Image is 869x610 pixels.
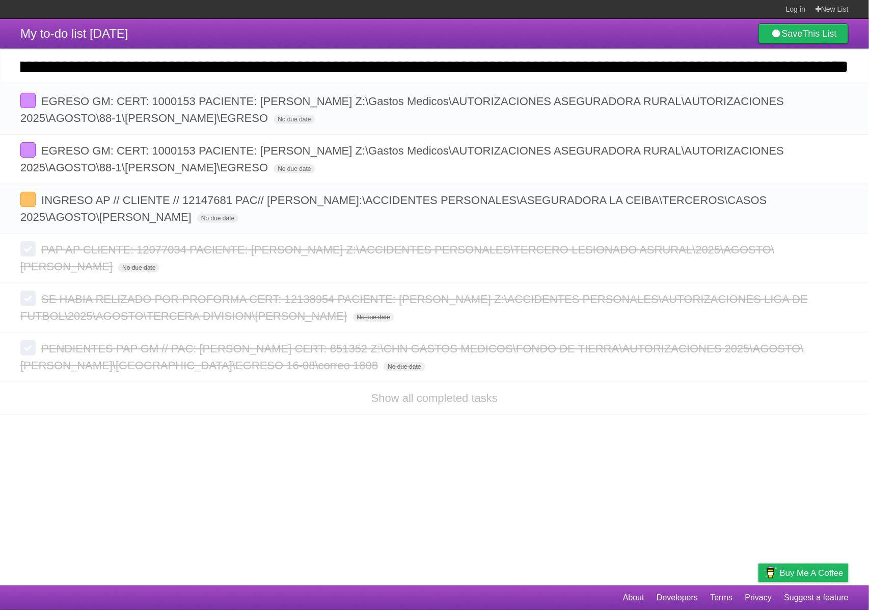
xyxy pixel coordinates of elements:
[803,29,837,39] b: This List
[20,194,767,223] span: INGRESO AP // CLIENTE // 12147681 PAC// [PERSON_NAME]:\ACCIDENTES PERSONALES\ASEGURADORA LA CEIBA...
[197,214,238,223] span: No due date
[657,588,698,607] a: Developers
[20,293,808,322] span: SE HABIA RELIZADO POR PROFORMA CERT: 12138954 PACIENTE: [PERSON_NAME] Z:\ACCIDENTES PERSONALES\AU...
[20,144,784,174] span: EGRESO GM: CERT: 1000153 PACIENTE: [PERSON_NAME] Z:\Gastos Medicos\AUTORIZACIONES ASEGURADORA RUR...
[20,93,36,108] label: Done
[118,263,159,272] span: No due date
[384,362,425,371] span: No due date
[745,588,772,607] a: Privacy
[274,164,315,173] span: No due date
[623,588,644,607] a: About
[274,115,315,124] span: No due date
[20,291,36,306] label: Done
[780,564,844,582] span: Buy me a coffee
[20,340,36,355] label: Done
[353,313,394,322] span: No due date
[20,243,775,273] span: PAP AP CLIENTE: 12077034 PACIENTE: [PERSON_NAME] Z:\ACCIDENTES PERSONALES\TERCERO LESIONADO ASRUR...
[20,342,804,372] span: PENDIENTES PAP GM // PAC: [PERSON_NAME] CERT: 851352 Z:\CHN GASTOS MEDICOS\FONDO DE TIERRA\AUTORI...
[20,192,36,207] label: Done
[20,95,784,124] span: EGRESO GM: CERT: 1000153 PACIENTE: [PERSON_NAME] Z:\Gastos Medicos\AUTORIZACIONES ASEGURADORA RUR...
[20,241,36,257] label: Done
[20,27,128,40] span: My to-do list [DATE]
[371,392,498,404] a: Show all completed tasks
[758,23,849,44] a: SaveThis List
[784,588,849,607] a: Suggest a feature
[764,564,777,581] img: Buy me a coffee
[20,142,36,158] label: Done
[711,588,733,607] a: Terms
[758,564,849,582] a: Buy me a coffee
